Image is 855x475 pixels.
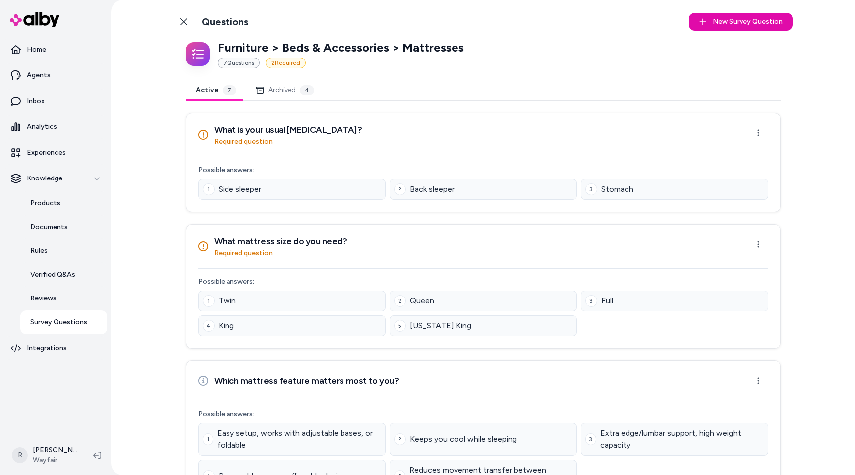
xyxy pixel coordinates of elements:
span: Full [601,295,613,307]
span: Wayfair [33,455,77,465]
span: R [12,447,28,463]
div: 2 [394,183,406,195]
div: 5 [394,320,406,332]
p: Products [30,198,60,208]
a: Home [4,38,107,61]
button: Active [186,80,246,100]
div: 7 [223,85,236,95]
p: Verified Q&As [30,270,75,280]
h3: Which mattress feature matters most to you? [214,374,399,388]
button: R[PERSON_NAME]Wayfair [6,439,85,471]
p: Inbox [27,96,45,106]
p: Survey Questions [30,317,87,327]
p: [PERSON_NAME] [33,445,77,455]
p: Rules [30,246,48,256]
p: Possible answers: [198,409,768,419]
a: Reviews [20,287,107,310]
h3: What mattress size do you need? [214,235,347,248]
a: Inbox [4,89,107,113]
div: 7 Question s [218,58,260,68]
p: Possible answers: [198,165,768,175]
a: Rules [20,239,107,263]
div: 3 [585,183,597,195]
div: 1 [203,433,213,445]
div: 1 [203,295,215,307]
a: Products [20,191,107,215]
div: 2 [394,295,406,307]
span: Back sleeper [410,183,455,195]
p: Possible answers: [198,277,768,287]
a: Survey Questions [20,310,107,334]
span: New Survey Question [713,17,783,27]
span: Queen [410,295,434,307]
div: 3 [585,295,597,307]
h1: Questions [202,16,248,28]
a: Analytics [4,115,107,139]
p: Integrations [27,343,67,353]
span: [US_STATE] King [410,320,471,332]
p: Required question [214,248,347,258]
p: Analytics [27,122,57,132]
h3: What is your usual [MEDICAL_DATA]? [214,123,362,137]
span: King [219,320,234,332]
img: alby Logo [10,12,59,27]
a: Experiences [4,141,107,165]
div: 4 [203,320,215,332]
span: Easy setup, works with adjustable bases, or foldable [217,427,381,451]
p: Knowledge [27,174,62,183]
a: Documents [20,215,107,239]
a: Agents [4,63,107,87]
button: Knowledge [4,167,107,190]
div: 1 [203,183,215,195]
p: Documents [30,222,68,232]
button: New Survey Question [689,13,793,31]
span: Stomach [601,183,633,195]
p: Home [27,45,46,55]
span: Twin [219,295,236,307]
a: Verified Q&As [20,263,107,287]
span: Extra edge/lumbar support, high weight capacity [600,427,763,451]
div: 2 Required [266,58,306,68]
p: Reviews [30,294,57,303]
p: Furniture > Beds & Accessories > Mattresses [218,40,464,56]
p: Agents [27,70,51,80]
div: 3 [585,433,597,445]
p: Required question [214,137,362,147]
button: Archived [246,80,324,100]
a: Integrations [4,336,107,360]
div: 2 [394,433,406,445]
span: Side sleeper [219,183,261,195]
span: Keeps you cool while sleeping [410,433,517,445]
div: 4 [300,85,314,95]
p: Experiences [27,148,66,158]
